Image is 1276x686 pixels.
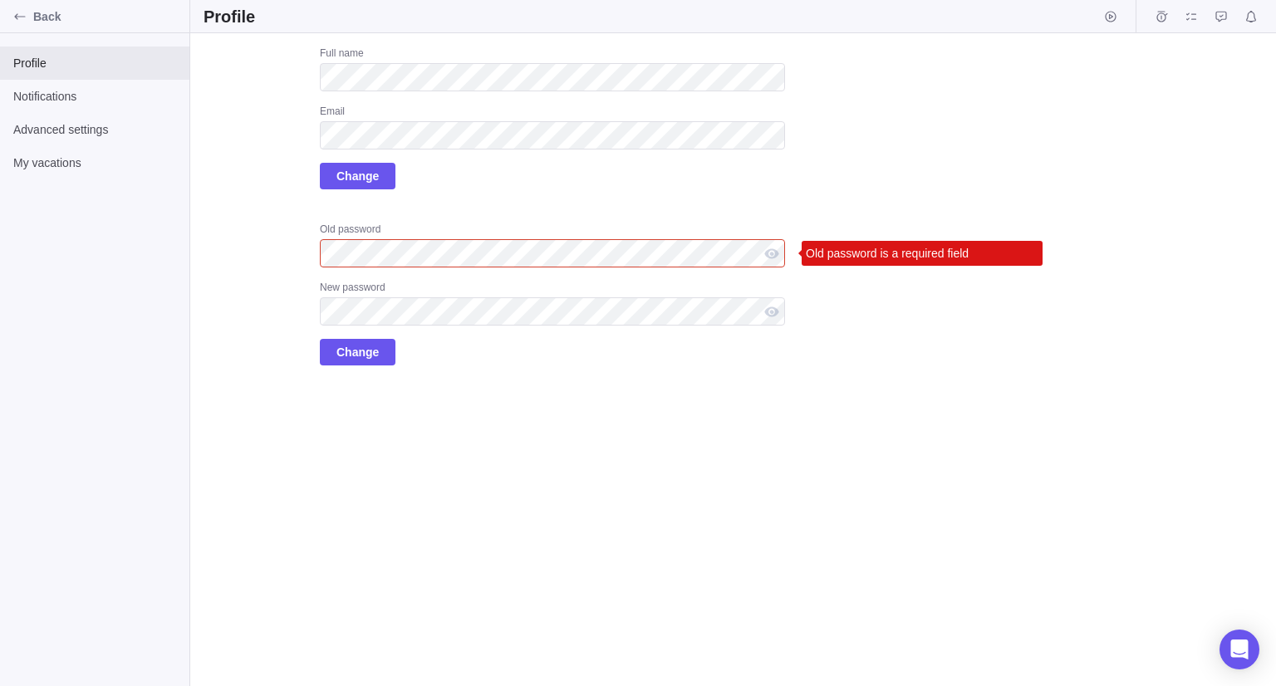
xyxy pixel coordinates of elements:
span: Start timer [1099,5,1122,28]
input: New password [320,297,785,326]
div: Open Intercom Messenger [1220,630,1259,669]
span: Advanced settings [13,121,176,138]
a: Notifications [1239,12,1263,26]
div: Email [320,105,785,121]
span: My vacations [13,154,176,171]
h2: Profile [204,5,255,28]
div: Full name [320,47,785,63]
div: New password [320,281,785,297]
span: Profile [13,55,176,71]
span: Change [320,339,395,365]
a: My assignments [1180,12,1203,26]
span: Change [320,163,395,189]
a: Time logs [1150,12,1173,26]
input: Full name [320,63,785,91]
span: Change [336,166,379,186]
span: Time logs [1150,5,1173,28]
a: Approval requests [1210,12,1233,26]
div: Old password [320,223,785,239]
span: Change [336,342,379,362]
span: Approval requests [1210,5,1233,28]
div: Old password is a required field [802,241,1043,266]
span: Notifications [1239,5,1263,28]
span: Notifications [13,88,176,105]
span: My assignments [1180,5,1203,28]
span: Back [33,8,183,25]
input: Old password [320,239,785,267]
input: Email [320,121,785,149]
